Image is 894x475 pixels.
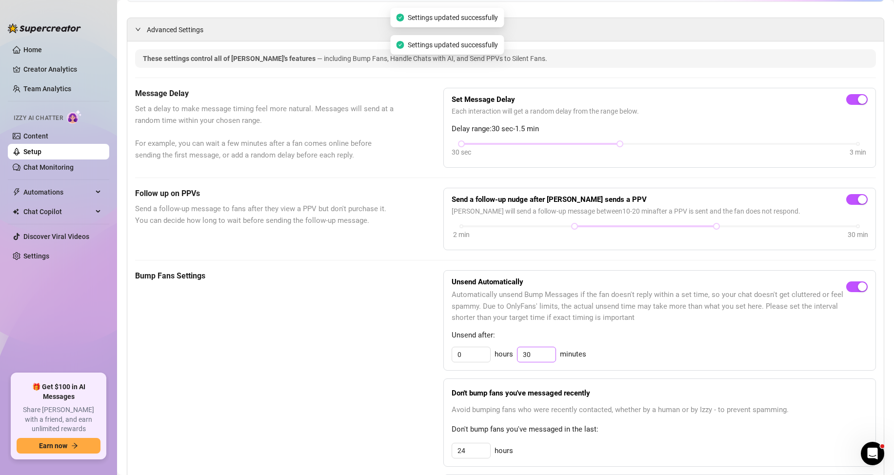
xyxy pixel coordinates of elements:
[13,208,19,215] img: Chat Copilot
[850,147,866,158] div: 3 min
[317,55,547,62] span: — including Bump Fans, Handle Chats with AI, and Send PPVs to Silent Fans.
[135,270,395,282] h5: Bump Fans Settings
[147,24,203,35] span: Advanced Settings
[135,88,395,99] h5: Message Delay
[861,442,884,465] iframe: Intercom live chat
[23,204,93,219] span: Chat Copilot
[17,438,100,454] button: Earn nowarrow-right
[135,188,395,199] h5: Follow up on PPVs
[67,110,82,124] img: AI Chatter
[23,233,89,240] a: Discover Viral Videos
[452,389,590,397] strong: Don't bump fans you've messaged recently
[452,195,647,204] strong: Send a follow-up nudge after [PERSON_NAME] sends a PPV
[135,203,395,226] span: Send a follow-up message to fans after they view a PPV but don't purchase it. You can decide how ...
[23,85,71,93] a: Team Analytics
[452,404,868,416] span: Avoid bumping fans who were recently contacted, whether by a human or by Izzy - to prevent spamming.
[8,23,81,33] img: logo-BBDzfeDw.svg
[452,277,523,286] strong: Unsend Automatically
[39,442,67,450] span: Earn now
[396,14,404,21] span: check-circle
[452,206,868,217] span: [PERSON_NAME] will send a follow-up message between 10 - 20 min after a PPV is sent and the fan d...
[135,103,395,161] span: Set a delay to make message timing feel more natural. Messages will send at a random time within ...
[143,55,317,62] span: These settings control all of [PERSON_NAME]'s features
[560,349,586,360] span: minutes
[23,148,41,156] a: Setup
[23,252,49,260] a: Settings
[453,229,470,240] div: 2 min
[14,114,63,123] span: Izzy AI Chatter
[17,405,100,434] span: Share [PERSON_NAME] with a friend, and earn unlimited rewards
[23,61,101,77] a: Creator Analytics
[135,24,147,35] div: expanded
[13,188,20,196] span: thunderbolt
[452,123,868,135] span: Delay range: 30 sec - 1.5 min
[452,147,471,158] div: 30 sec
[408,40,498,50] span: Settings updated successfully
[848,229,868,240] div: 30 min
[135,26,141,32] span: expanded
[17,382,100,401] span: 🎁 Get $100 in AI Messages
[452,424,868,435] span: Don't bump fans you've messaged in the last:
[452,106,868,117] span: Each interaction will get a random delay from the range below.
[23,184,93,200] span: Automations
[71,442,78,449] span: arrow-right
[396,41,404,49] span: check-circle
[495,445,513,457] span: hours
[23,46,42,54] a: Home
[452,95,515,104] strong: Set Message Delay
[408,12,498,23] span: Settings updated successfully
[495,349,513,360] span: hours
[452,330,868,341] span: Unsend after:
[452,289,846,324] span: Automatically unsend Bump Messages if the fan doesn't reply within a set time, so your chat doesn...
[23,163,74,171] a: Chat Monitoring
[23,132,48,140] a: Content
